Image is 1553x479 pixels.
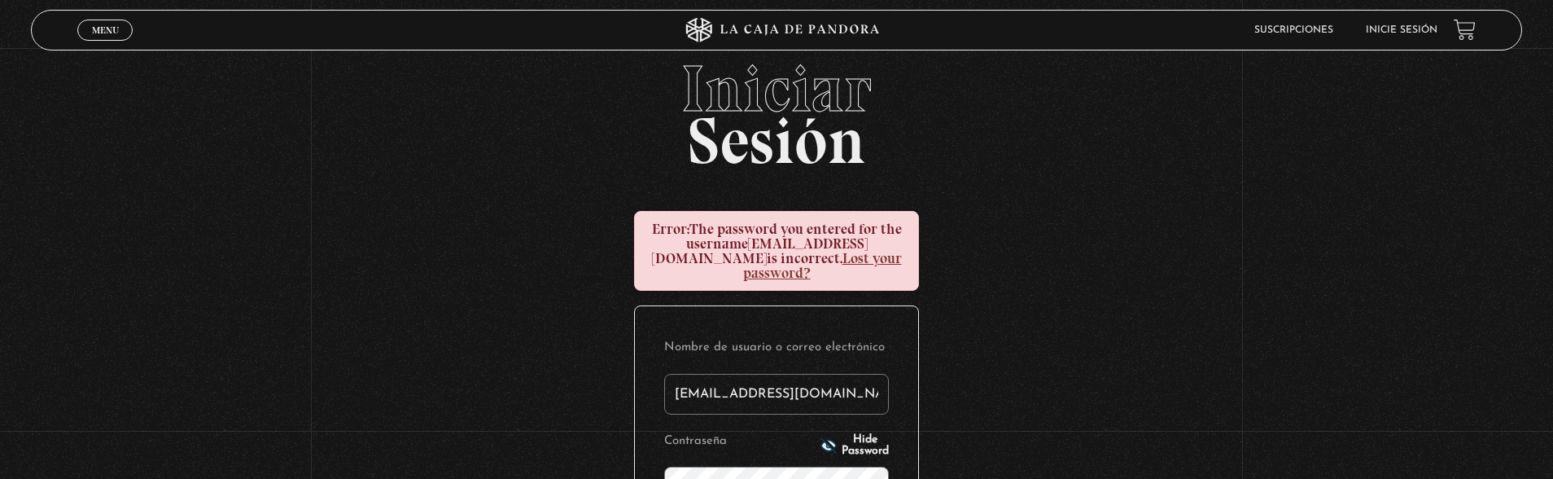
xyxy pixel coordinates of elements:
[1366,25,1437,35] a: Inicie sesión
[634,211,919,291] div: The password you entered for the username is incorrect.
[31,56,1522,121] span: Iniciar
[664,336,889,361] label: Nombre de usuario o correo electrónico
[92,25,119,35] span: Menu
[31,56,1522,160] h2: Sesión
[86,39,125,51] span: Cerrar
[820,434,889,457] button: Hide Password
[1454,19,1476,41] a: View your shopping cart
[743,249,902,282] a: Lost your password?
[1254,25,1333,35] a: Suscripciones
[652,220,689,238] strong: Error:
[664,429,816,455] label: Contraseña
[652,235,868,267] strong: [EMAIL_ADDRESS][DOMAIN_NAME]
[842,434,889,457] span: Hide Password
